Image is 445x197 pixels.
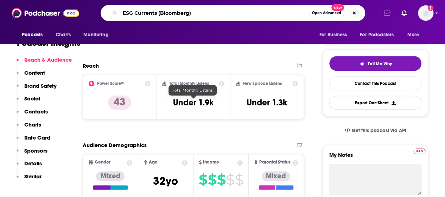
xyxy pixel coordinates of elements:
button: Export One-Sheet [329,96,421,110]
span: Monitoring [83,30,108,40]
span: Income [203,160,219,165]
a: Contact This Podcast [329,76,421,90]
p: 43 [108,96,131,110]
span: $ [235,174,243,185]
h2: Power Score™ [97,81,125,86]
svg: Add a profile image [428,5,433,11]
a: Get this podcast via API [339,122,412,139]
h2: Reach [83,62,99,69]
label: My Notes [329,152,421,164]
span: Get this podcast via API [352,128,406,134]
p: Similar [24,173,42,180]
h3: Under 1.3k [247,97,287,108]
button: Sponsors [17,147,47,160]
p: Charts [24,121,41,128]
div: Search podcasts, credits, & more... [101,5,365,21]
h3: Under 1.9k [173,97,214,108]
img: Podchaser - Follow, Share and Rate Podcasts [12,6,79,20]
a: Pro website [413,147,426,154]
button: Charts [17,121,41,134]
button: Reach & Audience [17,56,72,69]
h2: New Episode Listens [243,81,282,86]
span: Charts [56,30,71,40]
button: Open AdvancedNew [309,9,344,17]
span: Total Monthly Listens [173,88,212,93]
a: Show notifications dropdown [399,7,409,19]
p: Content [24,69,45,76]
span: 32 yo [153,174,178,188]
span: New [331,4,344,11]
span: Open Advanced [312,11,341,15]
button: open menu [314,28,356,42]
h2: Audience Demographics [83,142,147,148]
button: Content [17,69,45,82]
a: Charts [51,28,75,42]
div: Mixed [96,171,125,181]
span: More [407,30,419,40]
button: Show profile menu [418,5,433,21]
span: For Business [319,30,347,40]
img: tell me why sparkle [359,61,365,67]
button: open menu [78,28,117,42]
button: Social [17,95,40,108]
p: Rate Card [24,134,50,141]
button: open menu [17,28,52,42]
span: $ [208,174,216,185]
button: Contacts [17,108,48,121]
p: Reach & Audience [24,56,72,63]
p: Details [24,160,42,167]
p: Sponsors [24,147,47,154]
p: Contacts [24,108,48,115]
span: Tell Me Why [368,61,392,67]
button: open menu [355,28,404,42]
a: Show notifications dropdown [381,7,393,19]
span: Gender [95,160,110,165]
span: Age [149,160,158,165]
span: $ [198,174,207,185]
button: Rate Card [17,134,50,147]
button: open menu [402,28,428,42]
input: Search podcasts, credits, & more... [120,7,309,19]
p: Social [24,95,40,102]
span: Parental Status [259,160,290,165]
button: Similar [17,173,42,186]
span: For Podcasters [360,30,394,40]
img: User Profile [418,5,433,21]
span: $ [217,174,225,185]
div: Mixed [262,171,290,181]
span: Podcasts [22,30,43,40]
img: Podchaser Pro [413,148,426,154]
button: tell me why sparkleTell Me Why [329,56,421,71]
button: Brand Safety [17,82,57,96]
span: $ [226,174,234,185]
h2: Total Monthly Listens [169,81,209,86]
p: Brand Safety [24,82,57,89]
button: Details [17,160,42,173]
span: Logged in as sally.brown [418,5,433,21]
